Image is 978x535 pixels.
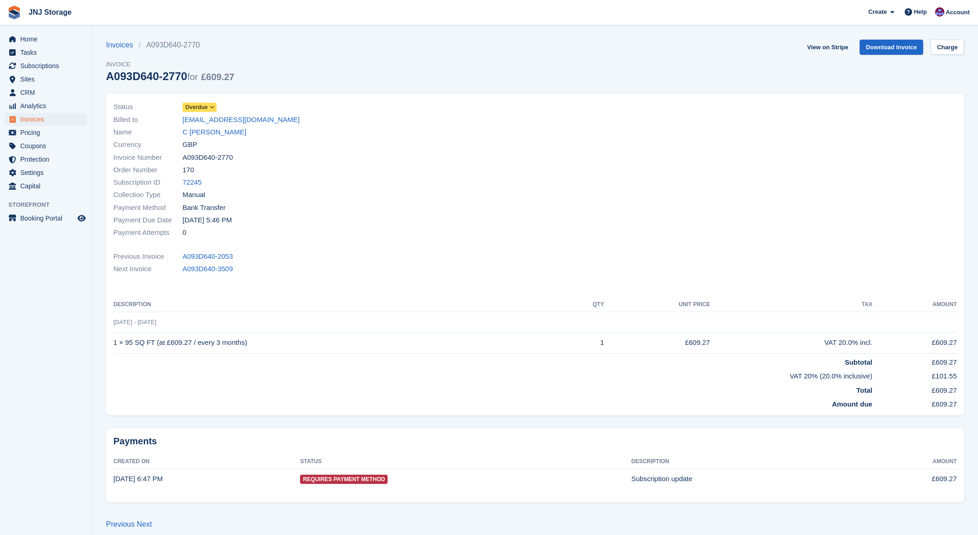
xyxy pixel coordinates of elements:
[106,60,234,69] span: Invoice
[113,436,957,447] h2: Payments
[872,395,957,410] td: £609.27
[183,264,233,274] a: A093D640-3509
[183,215,232,226] time: 2025-05-11 16:46:59 UTC
[20,86,76,99] span: CRM
[113,152,183,163] span: Invoice Number
[566,332,604,353] td: 1
[113,177,183,188] span: Subscription ID
[183,140,197,150] span: GBP
[183,165,194,175] span: 170
[860,40,924,55] a: Download Invoice
[183,115,300,125] a: [EMAIL_ADDRESS][DOMAIN_NAME]
[25,5,75,20] a: JNJ Storage
[862,469,957,489] td: £609.27
[113,251,183,262] span: Previous Invoice
[183,190,205,200] span: Manual
[8,200,92,209] span: Storefront
[201,72,234,82] span: £609.27
[183,251,233,262] a: A093D640-2053
[183,203,225,213] span: Bank Transfer
[113,319,156,326] span: [DATE] - [DATE]
[872,297,957,312] th: Amount
[20,126,76,139] span: Pricing
[106,70,234,82] div: A093D640-2770
[5,33,87,46] a: menu
[20,46,76,59] span: Tasks
[183,177,202,188] a: 72245
[113,165,183,175] span: Order Number
[113,367,872,382] td: VAT 20% (20.0% inclusive)
[137,520,152,528] a: Next
[106,40,139,51] a: Invoices
[113,215,183,226] span: Payment Due Date
[872,367,957,382] td: £101.55
[113,203,183,213] span: Payment Method
[20,73,76,86] span: Sites
[710,337,872,348] div: VAT 20.0% incl.
[914,7,927,17] span: Help
[20,113,76,126] span: Invoices
[856,386,872,394] strong: Total
[20,99,76,112] span: Analytics
[7,6,21,19] img: stora-icon-8386f47178a22dfd0bd8f6a31ec36ba5ce8667c1dd55bd0f319d3a0aa187defe.svg
[5,153,87,166] a: menu
[113,264,183,274] span: Next Invoice
[20,212,76,225] span: Booking Portal
[5,212,87,225] a: menu
[935,7,944,17] img: Jonathan Scrase
[931,40,964,55] a: Charge
[5,46,87,59] a: menu
[631,469,862,489] td: Subscription update
[113,115,183,125] span: Billed to
[113,102,183,112] span: Status
[183,127,246,138] a: C [PERSON_NAME]
[946,8,970,17] span: Account
[604,297,710,312] th: Unit Price
[5,59,87,72] a: menu
[185,103,208,111] span: Overdue
[803,40,852,55] a: View on Stripe
[631,454,862,469] th: Description
[76,213,87,224] a: Preview store
[845,358,872,366] strong: Subtotal
[5,180,87,192] a: menu
[113,454,300,469] th: Created On
[710,297,872,312] th: Tax
[20,59,76,72] span: Subscriptions
[862,454,957,469] th: Amount
[300,454,631,469] th: Status
[5,126,87,139] a: menu
[872,382,957,396] td: £609.27
[872,332,957,353] td: £609.27
[113,127,183,138] span: Name
[113,297,566,312] th: Description
[183,102,217,112] a: Overdue
[113,190,183,200] span: Collection Type
[5,166,87,179] a: menu
[5,73,87,86] a: menu
[566,297,604,312] th: QTY
[187,72,198,82] span: for
[106,40,234,51] nav: breadcrumbs
[183,152,233,163] span: A093D640-2770
[20,153,76,166] span: Protection
[20,140,76,152] span: Coupons
[106,520,135,528] a: Previous
[113,332,566,353] td: 1 × 95 SQ FT (at £609.27 / every 3 months)
[5,86,87,99] a: menu
[5,140,87,152] a: menu
[20,33,76,46] span: Home
[832,400,872,408] strong: Amount due
[5,113,87,126] a: menu
[113,140,183,150] span: Currency
[113,475,163,483] time: 2025-05-10 17:47:42 UTC
[20,180,76,192] span: Capital
[5,99,87,112] a: menu
[868,7,887,17] span: Create
[300,475,388,484] span: Requires Payment Method
[113,227,183,238] span: Payment Attempts
[604,332,710,353] td: £609.27
[20,166,76,179] span: Settings
[872,353,957,367] td: £609.27
[183,227,186,238] span: 0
